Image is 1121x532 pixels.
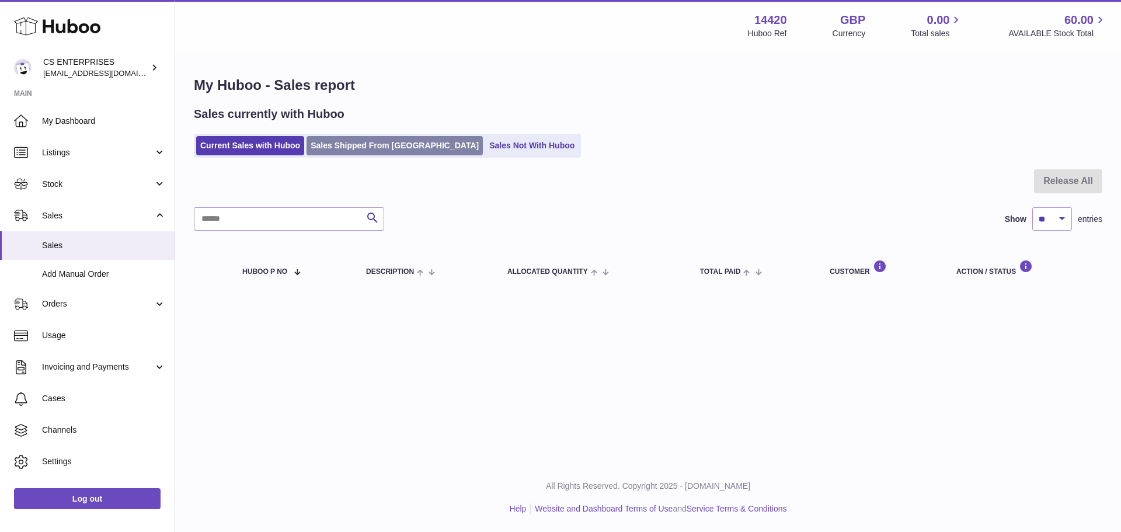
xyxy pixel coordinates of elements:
span: ALLOCATED Quantity [507,268,588,276]
span: 0.00 [927,12,950,28]
span: Orders [42,298,154,310]
label: Show [1005,214,1026,225]
span: Settings [42,456,166,467]
span: Invoicing and Payments [42,361,154,373]
span: Sales [42,210,154,221]
a: Current Sales with Huboo [196,136,304,155]
span: Total paid [700,268,741,276]
h2: Sales currently with Huboo [194,106,344,122]
p: All Rights Reserved. Copyright 2025 - [DOMAIN_NAME] [184,481,1112,492]
span: Sales [42,240,166,251]
a: Sales Shipped From [GEOGRAPHIC_DATA] [307,136,483,155]
a: Help [510,504,527,513]
span: Channels [42,425,166,436]
img: internalAdmin-14420@internal.huboo.com [14,59,32,77]
span: My Dashboard [42,116,166,127]
span: 60.00 [1064,12,1094,28]
span: Total sales [911,28,963,39]
span: AVAILABLE Stock Total [1008,28,1107,39]
a: Log out [14,488,161,509]
li: and [531,503,786,514]
a: Website and Dashboard Terms of Use [535,504,673,513]
div: Huboo Ref [748,28,787,39]
a: Service Terms & Conditions [687,504,787,513]
a: 0.00 Total sales [911,12,963,39]
strong: GBP [840,12,865,28]
div: Currency [833,28,866,39]
span: Description [366,268,414,276]
strong: 14420 [754,12,787,28]
span: Huboo P no [242,268,287,276]
h1: My Huboo - Sales report [194,76,1102,95]
a: 60.00 AVAILABLE Stock Total [1008,12,1107,39]
a: Sales Not With Huboo [485,136,579,155]
div: Action / Status [956,260,1091,276]
span: Add Manual Order [42,269,166,280]
div: CS ENTERPRISES [43,57,148,79]
span: Cases [42,393,166,404]
span: entries [1078,214,1102,225]
span: Stock [42,179,154,190]
span: Usage [42,330,166,341]
span: [EMAIL_ADDRESS][DOMAIN_NAME] [43,68,172,78]
div: Customer [830,260,933,276]
span: Listings [42,147,154,158]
